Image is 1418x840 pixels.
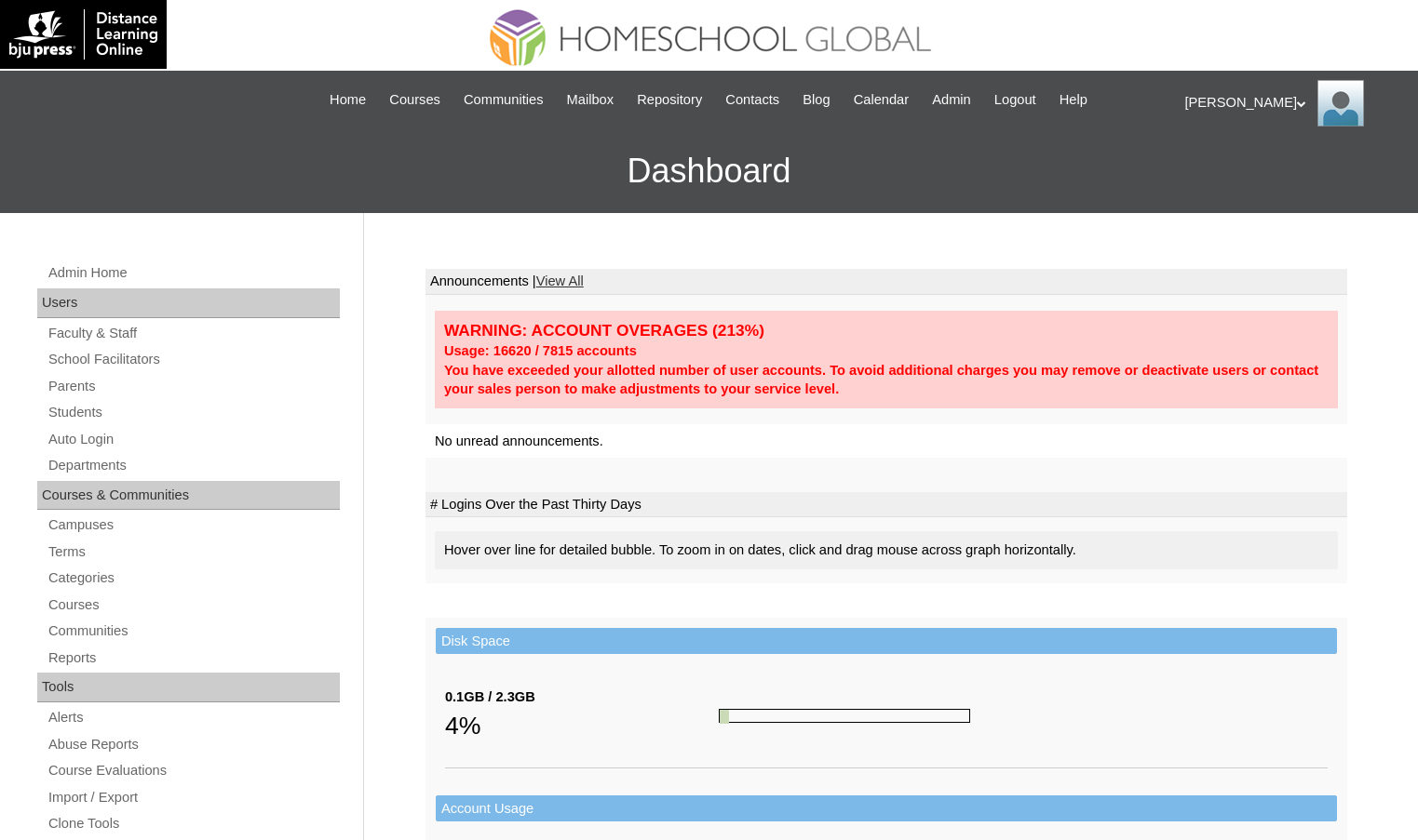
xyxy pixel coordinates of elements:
[47,706,340,729] a: Alerts
[932,89,971,111] span: Admin
[436,628,1337,655] td: Disk Space
[444,320,1329,341] div: WARNING: ACCOUNT OVERAGES (213%)
[637,89,702,111] span: Repository
[425,492,1347,518] td: # Logins Over the Past Thirty Days
[923,89,980,111] a: Admin
[454,89,553,111] a: Communities
[716,89,789,111] a: Contacts
[47,322,340,345] a: Faculty & Staff
[330,89,366,111] span: Home
[47,567,340,590] a: Categories
[47,620,340,643] a: Communities
[844,89,918,111] a: Calendar
[425,424,1347,459] td: No unread announcements.
[444,343,637,358] strong: Usage: 16620 / 7815 accounts
[558,89,624,111] a: Mailbox
[793,89,839,111] a: Blog
[9,129,1409,213] h3: Dashboard
[37,673,340,702] div: Tools
[47,733,340,756] a: Abuse Reports
[47,401,340,424] a: Students
[725,89,779,111] span: Contacts
[47,513,340,537] a: Campuses
[1185,80,1400,127] div: [PERSON_NAME]
[47,454,340,477] a: Departments
[47,647,340,670] a: Reports
[47,261,340,285] a: Admin Home
[445,687,719,707] div: 0.1GB / 2.3GB
[536,273,584,288] a: View All
[464,89,544,111] span: Communities
[1317,80,1364,127] img: Melanie Sevilla
[854,89,909,111] span: Calendar
[444,361,1329,399] div: You have exceeded your allotted number of user accounts. To avoid additional charges you may remo...
[1060,89,1087,111] span: Help
[47,375,340,398] a: Parents
[47,812,340,835] a: Clone Tools
[37,481,340,511] div: Courses & Communities
[567,89,614,111] span: Mailbox
[445,707,719,744] div: 4%
[425,269,1347,295] td: Announcements |
[994,89,1036,111] span: Logout
[37,288,340,318] div: Users
[436,795,1337,822] td: Account Usage
[47,593,340,617] a: Courses
[47,786,340,809] a: Import / Export
[1050,89,1097,111] a: Help
[985,89,1046,111] a: Logout
[9,9,157,60] img: logo-white.png
[320,89,375,111] a: Home
[47,348,340,371] a: School Facilitators
[803,89,830,111] span: Blog
[628,89,711,111] a: Repository
[435,531,1338,569] div: Hover over line for detailed bubble. To zoom in on dates, click and drag mouse across graph horiz...
[380,89,450,111] a: Courses
[389,89,440,111] span: Courses
[47,428,340,451] a: Auto Login
[47,759,340,782] a: Course Evaluations
[47,540,340,564] a: Terms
